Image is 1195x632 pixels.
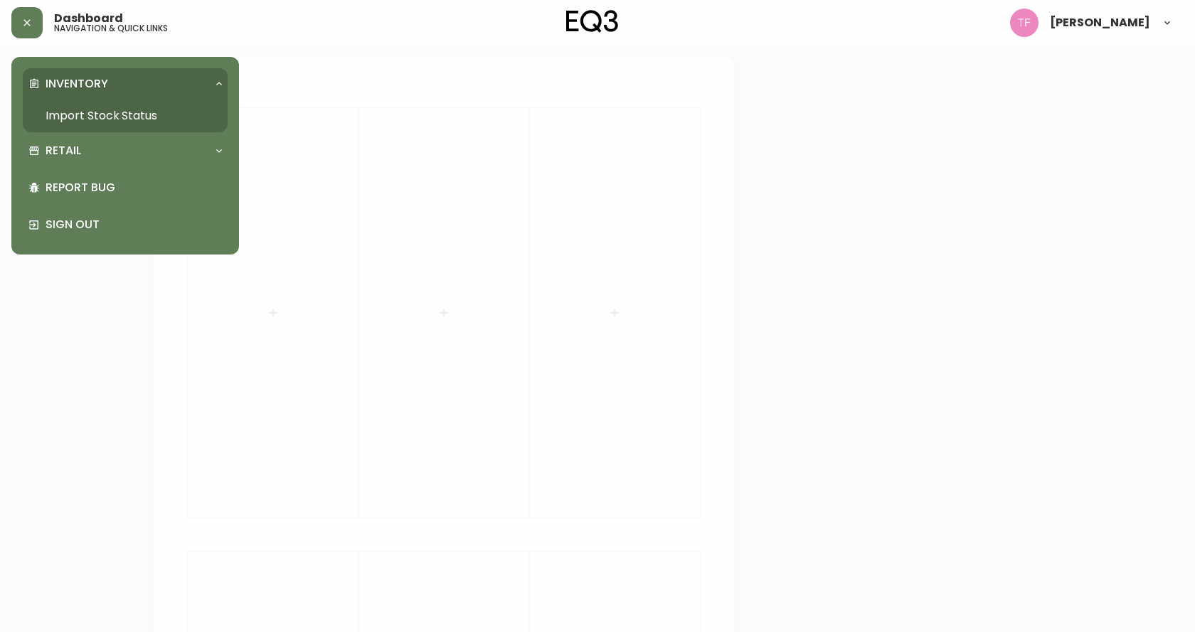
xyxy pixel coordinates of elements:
[46,180,222,196] p: Report Bug
[54,24,168,33] h5: navigation & quick links
[23,206,228,243] div: Sign Out
[46,143,81,159] p: Retail
[46,217,222,232] p: Sign Out
[54,13,123,24] span: Dashboard
[23,68,228,100] div: Inventory
[23,135,228,166] div: Retail
[1010,9,1039,37] img: 509424b058aae2bad57fee408324c33f
[23,100,228,132] a: Import Stock Status
[46,76,108,92] p: Inventory
[566,10,619,33] img: logo
[23,169,228,206] div: Report Bug
[1050,17,1150,28] span: [PERSON_NAME]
